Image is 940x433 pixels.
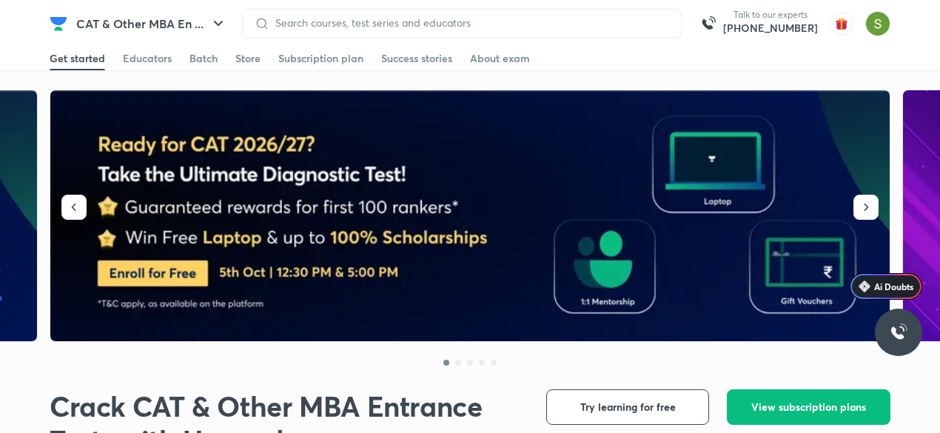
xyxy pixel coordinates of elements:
a: Batch [189,47,218,70]
div: Get started [50,51,105,66]
a: Get started [50,47,105,70]
input: Search courses, test series and educators [269,17,669,29]
div: Success stories [381,51,452,66]
div: Batch [189,51,218,66]
img: Icon [859,281,870,292]
a: Ai Doubts [850,273,922,300]
span: View subscription plans [751,400,866,414]
span: Try learning for free [580,400,676,414]
a: Store [235,47,261,70]
a: Subscription plan [278,47,363,70]
button: Try learning for free [546,389,709,425]
img: avatar [830,12,853,36]
div: About exam [470,51,530,66]
button: View subscription plans [727,389,890,425]
a: [PHONE_NUMBER] [723,21,818,36]
span: Ai Doubts [874,281,913,292]
img: Samridhi Vij [865,11,890,36]
img: Company Logo [50,15,67,33]
a: Educators [123,47,172,70]
img: ttu [890,323,907,341]
a: Success stories [381,47,452,70]
button: CAT & Other MBA En ... [67,9,236,38]
div: Educators [123,51,172,66]
p: Talk to our experts [723,9,818,21]
div: Store [235,51,261,66]
div: Subscription plan [278,51,363,66]
img: call-us [694,9,723,38]
a: About exam [470,47,530,70]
